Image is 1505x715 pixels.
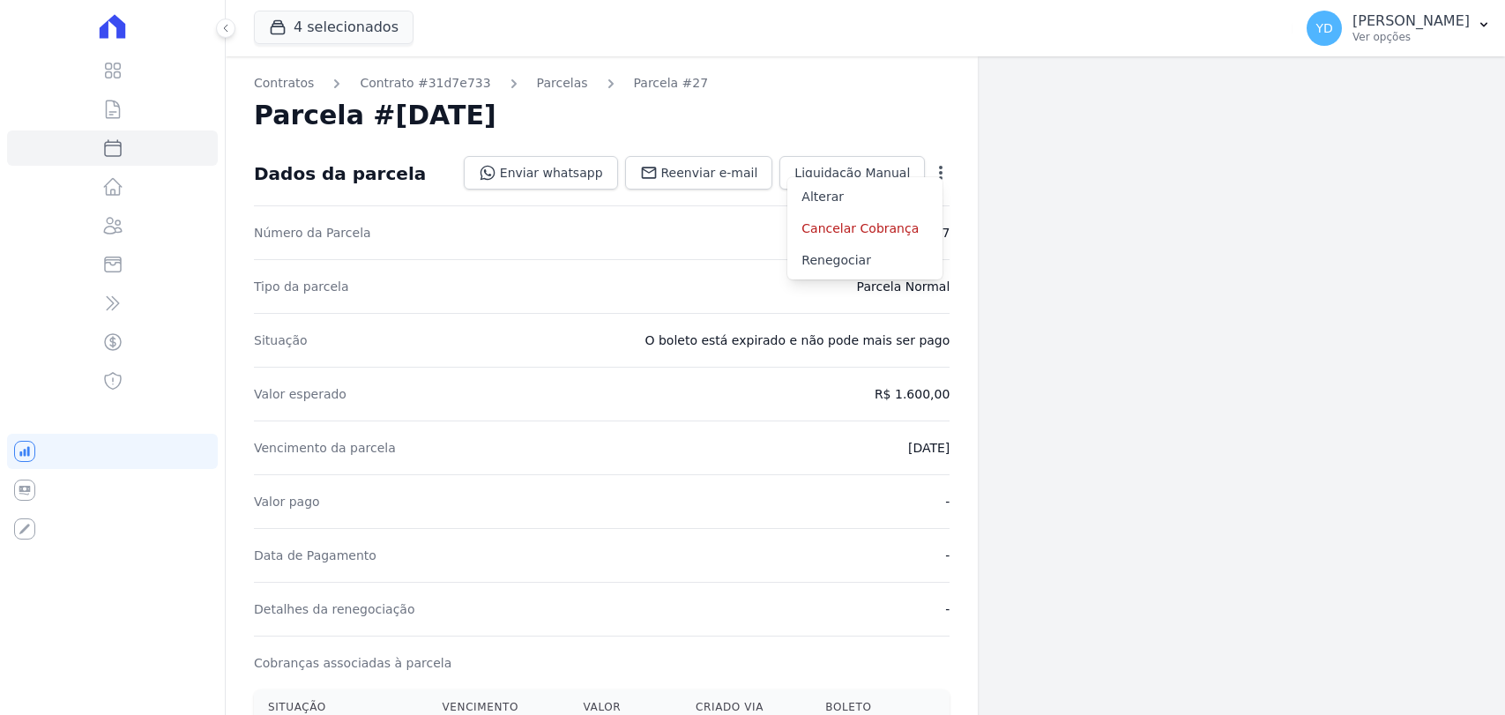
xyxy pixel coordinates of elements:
nav: Breadcrumb [254,74,950,93]
a: Renegociar [787,244,942,276]
dt: Vencimento da parcela [254,439,396,457]
dt: Data de Pagamento [254,547,376,564]
dt: Situação [254,331,308,349]
dt: Detalhes da renegociação [254,600,415,618]
a: Enviar whatsapp [464,156,618,190]
p: Ver opções [1352,30,1470,44]
span: Liquidação Manual [794,164,910,182]
a: Contrato #31d7e733 [360,74,490,93]
dd: R$ 1.600,00 [875,385,950,403]
dd: - [945,547,950,564]
div: Dados da parcela [254,163,426,184]
dt: Número da Parcela [254,224,371,242]
dd: Parcela Normal [857,278,950,295]
span: YD [1315,22,1332,34]
a: Contratos [254,74,314,93]
a: Parcelas [537,74,588,93]
dd: O boleto está expirado e não pode mais ser pago [644,331,950,349]
a: Alterar [787,181,942,212]
dd: [DATE] [908,439,950,457]
a: Reenviar e-mail [625,156,773,190]
dt: Valor pago [254,493,320,510]
a: Parcela #27 [634,74,709,93]
a: Cancelar Cobrança [787,212,942,244]
p: [PERSON_NAME] [1352,12,1470,30]
button: 4 selecionados [254,11,414,44]
dd: - [945,493,950,510]
dd: - [945,600,950,618]
dt: Tipo da parcela [254,278,349,295]
a: Liquidação Manual [779,156,925,190]
dt: Valor esperado [254,385,346,403]
dt: Cobranças associadas à parcela [254,654,451,672]
button: YD [PERSON_NAME] Ver opções [1293,4,1505,53]
h2: Parcela #[DATE] [254,100,496,131]
span: Reenviar e-mail [661,164,758,182]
